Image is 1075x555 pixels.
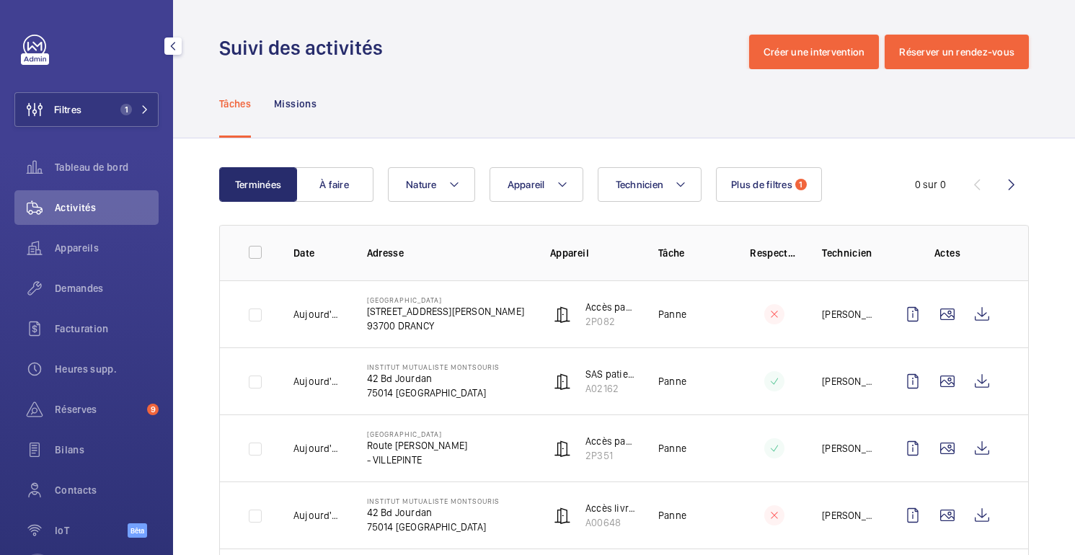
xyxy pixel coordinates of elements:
font: Panne [658,308,686,320]
font: - VILLEPINTE [367,454,422,466]
font: Aujourd'hui [293,443,347,454]
font: Nature [406,179,437,190]
font: Appareils [55,242,99,254]
font: Accès parvis en face BV via SPP [585,435,727,447]
font: [PERSON_NAME] [822,510,894,521]
font: À faire [319,179,349,190]
font: 93700 DRANCY [367,320,434,332]
img: automatic_door.svg [554,507,571,524]
button: Plus de filtres1 [716,167,822,202]
font: Adresse [367,247,404,259]
img: automatic_door.svg [554,306,571,323]
font: 1 [125,105,128,115]
font: Panne [658,376,686,387]
font: [GEOGRAPHIC_DATA] [367,296,442,304]
font: Heures supp. [55,363,117,375]
font: Filtres [54,104,81,115]
font: Contacts [55,484,97,496]
font: 9 [151,404,156,414]
font: Tâches [219,98,251,110]
font: Facturation [55,323,109,334]
font: Institut Mutualiste Montsouris [367,497,500,505]
font: [PERSON_NAME] [822,443,894,454]
font: Institut Mutualiste Montsouris [367,363,500,371]
font: Panne [658,510,686,521]
font: Tâche [658,247,685,259]
button: À faire [296,167,373,202]
font: Réserves [55,404,97,415]
font: Accès parvis via SPP Hall BV [585,301,711,313]
font: IoT [55,525,69,536]
font: 42 Bd Jourdan [367,373,432,384]
font: A00648 [585,517,621,528]
button: Nature [388,167,475,202]
font: 75014 [GEOGRAPHIC_DATA] [367,387,486,399]
font: Créer une intervention [764,46,865,58]
font: Tableau de bord [55,161,128,173]
font: Panne [658,443,686,454]
font: Technicien [822,247,872,259]
font: Bêta [130,526,144,535]
font: 2P082 [585,316,615,327]
img: automatic_door.svg [554,440,571,457]
button: Terminées [219,167,297,202]
button: Créer une intervention [749,35,880,69]
font: Appareil [508,179,545,190]
font: Technicien [616,179,664,190]
img: automatic_door.svg [554,373,571,390]
font: Date [293,247,314,259]
font: Réserver un rendez-vous [899,46,1014,58]
font: [PERSON_NAME] [822,376,894,387]
font: 42 Bd Jourdan [367,507,432,518]
font: Route [PERSON_NAME] [367,440,467,451]
button: Réserver un rendez-vous [885,35,1029,69]
font: SAS patients Innova réveil - RECORD ESTA-R 20 - Coulissante vitrée 2 portes [585,368,922,380]
font: Plus de filtres [731,179,792,190]
font: Missions [274,98,317,110]
font: 1 [799,179,802,190]
font: Aujourd'hui [293,510,347,521]
font: Demandes [55,283,104,294]
font: [GEOGRAPHIC_DATA] [367,430,442,438]
font: Aujourd'hui [293,308,347,320]
font: A02162 [585,383,619,394]
font: Bilans [55,444,84,456]
button: Filtres1 [14,92,159,127]
button: Technicien [598,167,702,202]
font: 75014 [GEOGRAPHIC_DATA] [367,521,486,533]
font: Accès livraison RDJ magasin - Besam EMD motorisé UNISLIDE - Coulissante vitrée 2 portes [585,502,990,514]
font: Suivi des activités [219,35,383,60]
font: [STREET_ADDRESS][PERSON_NAME] [367,306,524,317]
font: 0 sur 0 [915,179,946,190]
font: Respecter le délai [750,247,833,259]
font: Activités [55,202,96,213]
font: [PERSON_NAME] [822,308,894,320]
button: Appareil [490,167,583,202]
font: Appareil [550,247,589,259]
font: Actes [934,247,960,259]
font: 2P351 [585,450,613,461]
font: Aujourd'hui [293,376,347,387]
font: Terminées [235,179,281,190]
